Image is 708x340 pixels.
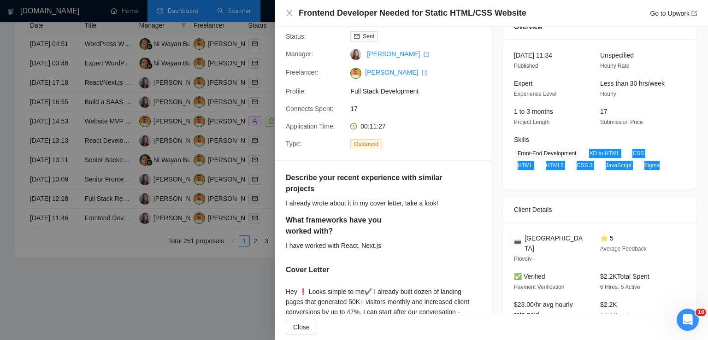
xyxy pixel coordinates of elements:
[514,238,521,245] img: 🇧🇬
[286,198,473,208] div: I already wrote about it in my cover letter, take a look!
[286,123,335,130] span: Application Time:
[600,301,617,308] span: $2.2K
[360,123,386,130] span: 00:11:27
[286,9,293,17] span: close
[354,34,360,39] span: mail
[286,140,301,147] span: Type:
[514,52,552,59] span: [DATE] 11:34
[299,7,526,19] h4: Frontend Developer Needed for Static HTML/CSS Website
[600,234,614,242] span: ⭐ 5
[629,148,648,158] span: CSS
[600,284,640,290] span: 6 Hires, 5 Active
[691,11,697,16] span: export
[525,233,585,253] span: [GEOGRAPHIC_DATA]
[585,148,623,158] span: XD to HTML
[514,197,685,222] div: Client Details
[514,160,537,170] span: HTML
[600,312,628,318] span: Total Spent
[514,301,573,318] span: $23.00/hr avg hourly rate paid
[514,63,538,69] span: Published
[365,69,427,76] a: [PERSON_NAME] export
[600,119,643,125] span: Submission Price
[641,160,663,170] span: Figma
[600,91,616,97] span: Hourly
[514,80,532,87] span: Expert
[286,320,317,334] button: Close
[602,160,635,170] span: JavaScript
[286,172,445,194] h5: Describe your recent experience with similar projects
[514,119,549,125] span: Project Length
[514,22,543,32] span: Overview
[286,215,409,237] h5: What frameworks have you worked with?
[286,264,329,276] h5: Cover Letter
[600,108,608,115] span: 17
[422,70,427,76] span: export
[600,273,649,280] span: $2.2K Total Spent
[514,148,580,158] span: Front-End Development
[514,91,556,97] span: Experience Level
[514,284,564,290] span: Payment Verification
[514,136,529,143] span: Skills
[600,80,665,87] span: Less than 30 hrs/week
[363,33,374,40] span: Sent
[286,33,306,40] span: Status:
[350,86,489,96] span: Full Stack Development
[650,10,697,17] a: Go to Upworkexport
[424,52,429,57] span: export
[514,273,545,280] span: ✅ Verified
[696,309,706,316] span: 10
[600,52,634,59] span: Unspecified
[600,246,647,252] span: Average Feedback
[367,50,429,58] a: [PERSON_NAME] export
[286,9,293,17] button: Close
[542,160,567,170] span: HTML5
[514,256,535,262] span: Plovdiv -
[350,104,489,114] span: 17
[286,105,334,112] span: Connects Spent:
[286,88,306,95] span: Profile:
[350,68,361,79] img: c1NLmzrk-0pBZjOo1nLSJnOz0itNHKTdmMHAt8VIsLFzaWqqsJDJtcFyV3OYvrqgu3
[600,63,629,69] span: Hourly Rate
[293,322,310,332] span: Close
[677,309,699,331] iframe: Intercom live chat
[286,240,431,251] div: I have worked with React, Next.js
[286,69,319,76] span: Freelancer:
[350,139,382,149] span: Outbound
[573,160,596,170] span: CSS 3
[514,108,553,115] span: 1 to 3 months
[350,123,357,129] span: clock-circle
[286,50,313,58] span: Manager:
